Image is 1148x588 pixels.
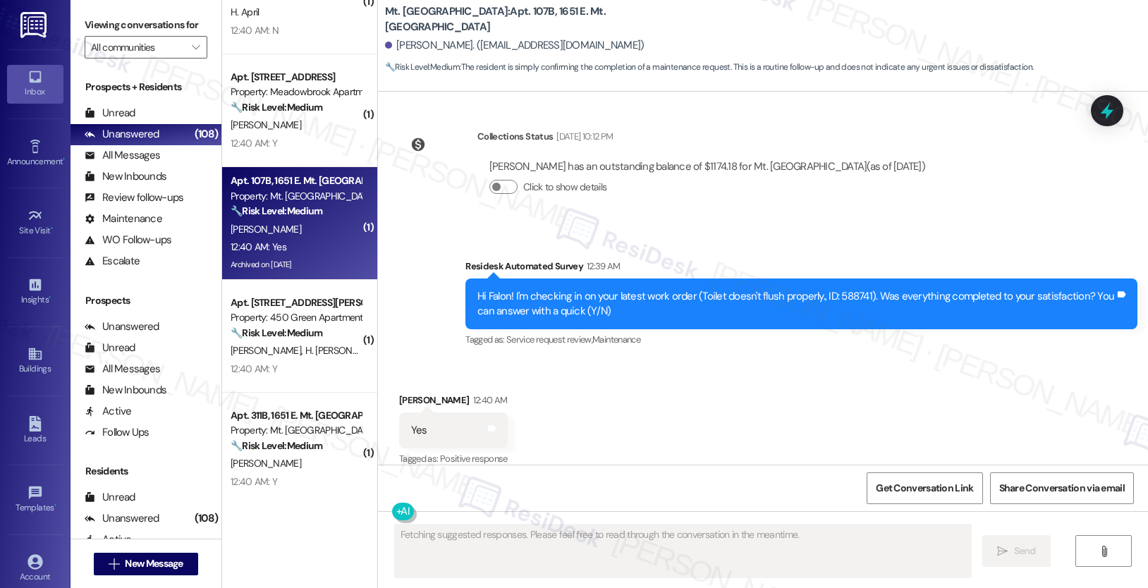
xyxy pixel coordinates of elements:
[231,24,279,37] div: 12:40 AM: N
[583,259,621,274] div: 12:39 AM
[231,118,301,131] span: [PERSON_NAME]
[71,80,221,94] div: Prospects + Residents
[7,273,63,311] a: Insights •
[231,6,259,18] span: H. April
[1014,544,1036,558] span: Send
[231,137,277,149] div: 12:40 AM: Y
[54,501,56,510] span: •
[231,362,277,375] div: 12:40 AM: Y
[7,204,63,242] a: Site Visit •
[7,550,63,588] a: Account
[592,333,640,345] span: Maintenance
[85,233,171,247] div: WO Follow-ups
[85,148,160,163] div: All Messages
[71,293,221,308] div: Prospects
[231,70,361,85] div: Apt. [STREET_ADDRESS]
[231,457,301,470] span: [PERSON_NAME]
[411,423,427,438] div: Yes
[231,475,277,488] div: 12:40 AM: Y
[94,553,198,575] button: New Message
[385,61,460,73] strong: 🔧 Risk Level: Medium
[7,412,63,450] a: Leads
[385,4,667,35] b: Mt. [GEOGRAPHIC_DATA]: Apt. 107B, 1651 E. Mt. [GEOGRAPHIC_DATA]
[489,159,925,174] div: [PERSON_NAME] has an outstanding balance of $1174.18 for Mt. [GEOGRAPHIC_DATA] (as of [DATE])
[506,333,592,345] span: Service request review ,
[385,60,1033,75] span: : The resident is simply confirming the completion of a maintenance request. This is a routine fo...
[305,344,386,357] span: H. [PERSON_NAME]
[465,329,1137,350] div: Tagged as:
[399,393,508,412] div: [PERSON_NAME]
[470,393,508,408] div: 12:40 AM
[85,254,140,269] div: Escalate
[477,129,553,144] div: Collections Status
[231,223,301,235] span: [PERSON_NAME]
[867,472,982,504] button: Get Conversation Link
[85,425,149,440] div: Follow Ups
[71,464,221,479] div: Residents
[231,326,322,339] strong: 🔧 Risk Level: Medium
[1099,546,1109,557] i: 
[231,101,322,114] strong: 🔧 Risk Level: Medium
[990,472,1134,504] button: Share Conversation via email
[191,123,221,145] div: (108)
[63,154,65,164] span: •
[91,36,185,59] input: All communities
[20,12,49,38] img: ResiDesk Logo
[85,212,162,226] div: Maintenance
[109,558,119,570] i: 
[982,535,1051,567] button: Send
[7,342,63,380] a: Buildings
[231,408,361,423] div: Apt. 311B, 1651 E. Mt. [GEOGRAPHIC_DATA]
[85,490,135,505] div: Unread
[85,362,160,376] div: All Messages
[477,289,1115,319] div: Hi Falon! I'm checking in on your latest work order (Toilet doesn't flush properly., ID: 588741)....
[192,42,200,53] i: 
[85,404,132,419] div: Active
[85,106,135,121] div: Unread
[231,204,322,217] strong: 🔧 Risk Level: Medium
[231,344,305,357] span: [PERSON_NAME]
[85,169,166,184] div: New Inbounds
[85,14,207,36] label: Viewing conversations for
[465,259,1137,278] div: Residesk Automated Survey
[523,180,606,195] label: Click to show details
[51,223,53,233] span: •
[85,383,166,398] div: New Inbounds
[85,511,159,526] div: Unanswered
[231,310,361,325] div: Property: 450 Green Apartments
[876,481,973,496] span: Get Conversation Link
[7,65,63,103] a: Inbox
[125,556,183,571] span: New Message
[997,546,1008,557] i: 
[7,481,63,519] a: Templates •
[231,173,361,188] div: Apt. 107B, 1651 E. Mt. [GEOGRAPHIC_DATA]
[231,85,361,99] div: Property: Meadowbrook Apartments
[385,38,645,53] div: [PERSON_NAME]. ([EMAIL_ADDRESS][DOMAIN_NAME])
[231,295,361,310] div: Apt. [STREET_ADDRESS][PERSON_NAME]
[229,256,362,274] div: Archived on [DATE]
[553,129,613,144] div: [DATE] 10:12 PM
[399,448,508,469] div: Tagged as:
[440,453,508,465] span: Positive response
[231,240,286,253] div: 12:40 AM: Yes
[49,293,51,302] span: •
[85,319,159,334] div: Unanswered
[999,481,1125,496] span: Share Conversation via email
[85,190,183,205] div: Review follow-ups
[85,127,159,142] div: Unanswered
[85,532,132,547] div: Active
[231,423,361,438] div: Property: Mt. [GEOGRAPHIC_DATA]
[85,341,135,355] div: Unread
[231,439,322,452] strong: 🔧 Risk Level: Medium
[191,508,221,529] div: (108)
[231,189,361,204] div: Property: Mt. [GEOGRAPHIC_DATA]
[395,525,971,577] textarea: Fetching suggested responses. Please feel free to read through the conversation in the meantime.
